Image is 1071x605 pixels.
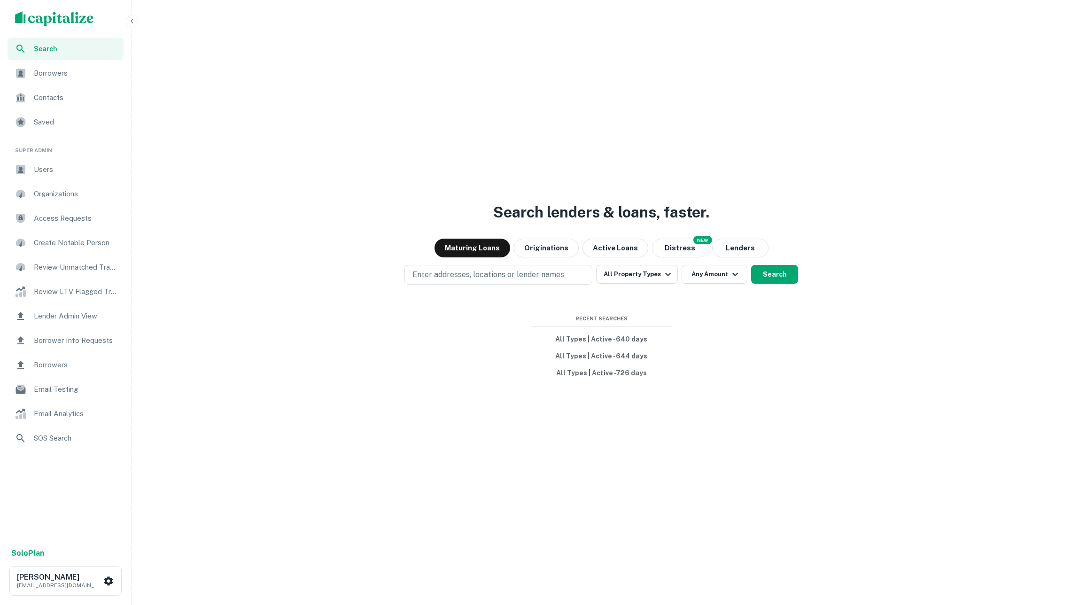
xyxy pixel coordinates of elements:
[34,188,118,200] span: Organizations
[652,239,708,257] button: Search distressed loans with lien and other non-mortgage details.
[493,201,709,224] h3: Search lenders & loans, faster.
[8,232,124,254] a: Create Notable Person
[34,213,118,224] span: Access Requests
[531,348,672,365] button: All Types | Active -644 days
[531,315,672,323] span: Recent Searches
[8,427,124,450] a: SOS Search
[435,239,510,257] button: Maturing Loans
[34,68,118,79] span: Borrowers
[8,111,124,133] a: Saved
[8,280,124,303] a: Review LTV Flagged Transactions
[11,549,44,558] strong: Solo Plan
[8,354,124,376] a: Borrowers
[34,408,118,419] span: Email Analytics
[712,239,768,257] button: Lenders
[8,86,124,109] a: Contacts
[34,164,118,175] span: Users
[34,433,118,444] span: SOS Search
[8,207,124,230] a: Access Requests
[682,265,747,284] button: Any Amount
[8,62,124,85] a: Borrowers
[8,378,124,401] a: Email Testing
[531,365,672,381] button: All Types | Active -726 days
[11,548,44,559] a: SoloPlan
[8,256,124,279] a: Review Unmatched Transactions
[693,236,712,244] div: NEW
[34,92,118,103] span: Contacts
[17,574,101,581] h6: [PERSON_NAME]
[34,237,118,248] span: Create Notable Person
[34,310,118,322] span: Lender Admin View
[8,135,124,158] li: Super Admin
[8,158,124,181] a: Users
[34,286,118,297] span: Review LTV Flagged Transactions
[34,384,118,395] span: Email Testing
[34,359,118,371] span: Borrowers
[8,305,124,327] a: Lender Admin View
[8,403,124,425] a: Email Analytics
[531,331,672,348] button: All Types | Active -640 days
[8,183,124,205] a: Organizations
[34,44,118,54] span: Search
[751,265,798,284] button: Search
[596,265,678,284] button: All Property Types
[9,566,122,596] button: [PERSON_NAME][EMAIL_ADDRESS][DOMAIN_NAME]
[34,262,118,273] span: Review Unmatched Transactions
[412,269,564,280] p: Enter addresses, locations or lender names
[1024,530,1071,575] iframe: Chat Widget
[582,239,648,257] button: Active Loans
[34,116,118,128] span: Saved
[8,329,124,352] a: Borrower Info Requests
[34,335,118,346] span: Borrower Info Requests
[404,265,592,285] button: Enter addresses, locations or lender names
[514,239,579,257] button: Originations
[8,38,124,60] a: Search
[15,11,94,26] img: capitalize-logo.png
[17,581,101,589] p: [EMAIL_ADDRESS][DOMAIN_NAME]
